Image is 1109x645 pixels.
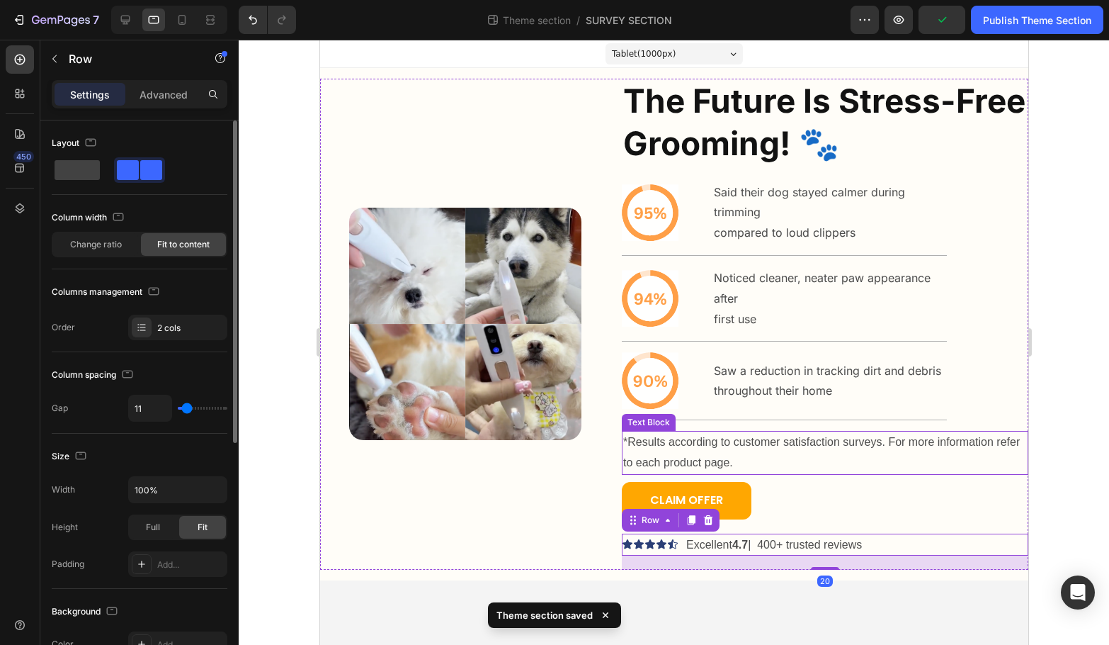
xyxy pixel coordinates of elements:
div: Add... [157,559,224,571]
div: Width [52,483,75,496]
p: *Results according to customer satisfaction surveys. For more information refer to each product p... [303,393,707,434]
iframe: Design area [320,40,1028,645]
p: compared to loud clippers [394,183,625,203]
p: Theme section saved [496,608,593,622]
div: Padding [52,558,84,571]
p: Noticed cleaner, neater paw appearance after [394,228,625,269]
span: / [576,13,580,28]
div: Text Block [305,376,353,389]
div: Column spacing [52,366,136,385]
input: Auto [129,396,171,421]
div: Background [52,602,120,622]
div: 450 [13,151,34,162]
p: Saw a reduction in tracking dirt and debris [394,321,621,342]
span: Change ratio [70,238,122,251]
div: 20 [497,536,513,547]
div: Publish Theme Section [983,13,1091,28]
p: first use [394,269,625,290]
span: Fit to content [157,238,210,251]
p: Settings [70,87,110,102]
strong: 4.7 [412,499,428,511]
div: Row [319,474,342,487]
button: <p>CLAIM OFFER</p> [302,442,431,480]
span: SURVEY SECTION [586,13,672,28]
div: Rich Text Editor. Editing area: main [366,494,542,516]
p: CLAIM OFFER [330,451,403,471]
button: Publish Theme Section [971,6,1103,34]
div: Size [52,447,89,466]
input: Auto [129,477,227,503]
p: Row [69,50,189,67]
div: 2 cols [157,322,224,335]
span: Fit [198,521,207,534]
span: Full [146,521,160,534]
button: 7 [6,6,106,34]
p: 7 [93,11,99,28]
div: Layout [52,134,99,153]
div: Height [52,521,78,534]
div: Open Intercom Messenger [1061,576,1095,610]
div: Rich Text Editor. Editing area: main [302,391,708,435]
p: Excellent | 400+ trusted reviews [366,495,542,516]
div: Gap [52,402,68,415]
p: Advanced [140,87,188,102]
div: Undo/Redo [239,6,296,34]
div: Columns management [52,283,162,302]
div: Order [52,321,75,334]
p: Said their dog stayed calmer during trimming [394,142,625,184]
p: throughout their home [394,341,621,361]
div: Column width [52,208,127,228]
span: Theme section [500,13,574,28]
